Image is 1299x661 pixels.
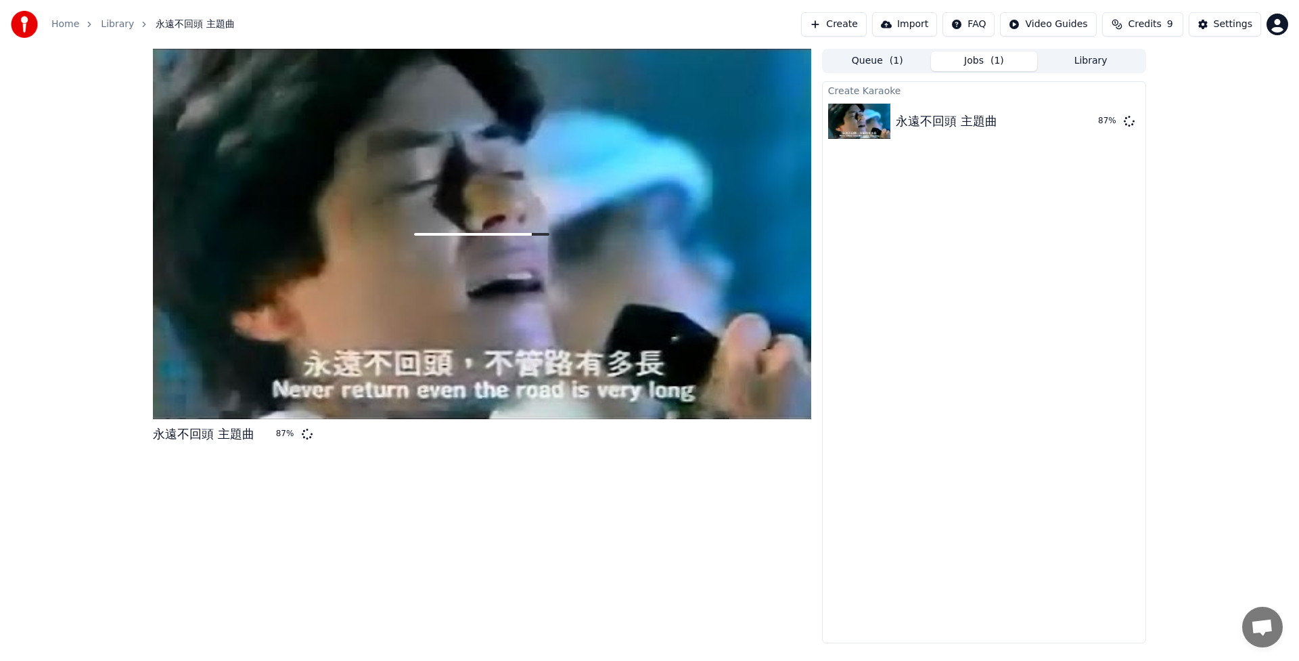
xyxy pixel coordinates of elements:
a: Home [51,18,79,31]
span: ( 1 ) [890,54,903,68]
div: 永遠不回頭 主題曲 [153,425,254,444]
button: Settings [1189,12,1261,37]
button: Jobs [931,51,1038,71]
div: Open chat [1242,607,1283,647]
button: FAQ [942,12,995,37]
button: Credits9 [1102,12,1183,37]
div: 87 % [1098,116,1118,127]
div: 87 % [276,429,296,440]
div: Settings [1214,18,1252,31]
img: youka [11,11,38,38]
button: Library [1037,51,1144,71]
button: Queue [824,51,931,71]
button: Video Guides [1000,12,1096,37]
nav: breadcrumb [51,18,235,31]
span: ( 1 ) [990,54,1004,68]
button: Create [801,12,867,37]
button: Import [872,12,937,37]
span: 永遠不回頭 主題曲 [156,18,234,31]
span: Credits [1128,18,1161,31]
div: 永遠不回頭 主題曲 [896,112,997,131]
div: Create Karaoke [823,82,1145,98]
span: 9 [1167,18,1173,31]
a: Library [101,18,134,31]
